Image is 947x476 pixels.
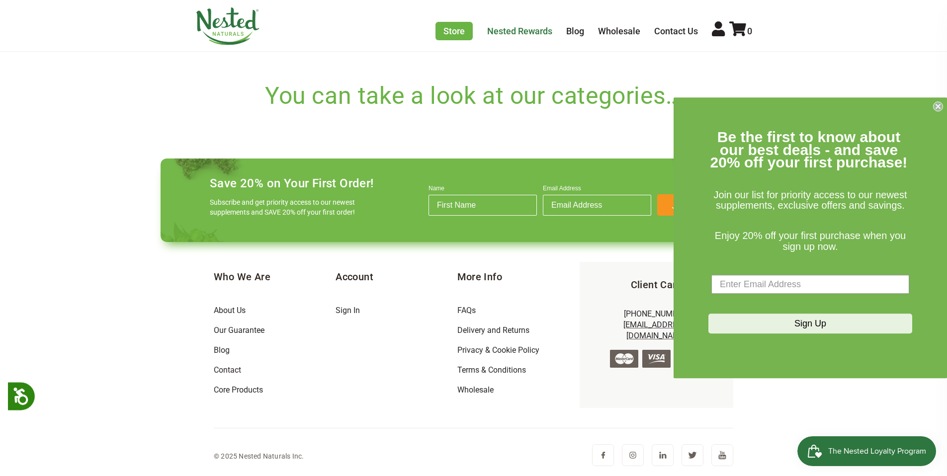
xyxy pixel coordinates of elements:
a: Blog [214,345,230,355]
a: Blog [566,26,584,36]
a: Wholesale [457,385,494,395]
iframe: Button to open loyalty program pop-up [797,436,937,466]
a: Store [435,22,473,40]
a: About Us [214,306,246,315]
h4: Save 20% on Your First Order! [210,176,374,190]
input: Enter Email Address [711,275,909,294]
a: Core Products [214,385,263,395]
img: Nested Naturals [195,7,260,45]
a: Contact Us [654,26,698,36]
span: Be the first to know about our best deals - and save 20% off your first purchase! [710,129,908,170]
h5: Who We Are [214,270,336,284]
a: 0 [729,26,752,36]
div: © 2025 Nested Naturals Inc. [214,450,304,462]
label: Name [429,185,537,195]
input: First Name [429,195,537,216]
a: Privacy & Cookie Policy [457,345,539,355]
label: Email Address [543,185,651,195]
button: Close dialog [933,101,943,111]
a: [EMAIL_ADDRESS][DOMAIN_NAME] [623,320,689,340]
a: Delivery and Returns [457,325,529,335]
button: Join & Save! [657,194,732,216]
a: Contact [214,365,241,375]
a: Our Guarantee [214,325,264,335]
div: FLYOUT Form [674,97,947,378]
a: Wholesale [598,26,640,36]
a: [PHONE_NUMBER] [624,309,689,318]
span: 0 [747,26,752,36]
span: Enjoy 20% off your first purchase when you sign up now. [715,230,906,252]
a: Terms & Conditions [457,365,526,375]
span: Join our list for priority access to our newest supplements, exclusive offers and savings. [713,189,907,211]
a: FAQs [457,306,476,315]
p: Subscribe and get priority access to our newest supplements and SAVE 20% off your first order! [210,197,359,217]
input: Email Address [543,195,651,216]
a: Nested Rewards [487,26,552,36]
h5: More Info [457,270,579,284]
h5: Client Care [596,278,717,292]
a: Sign In [336,306,360,315]
button: Sign Up [708,314,912,334]
img: credit-cards.png [610,350,703,368]
h2: You can take a look at our categories… [195,85,752,107]
h5: Account [336,270,457,284]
